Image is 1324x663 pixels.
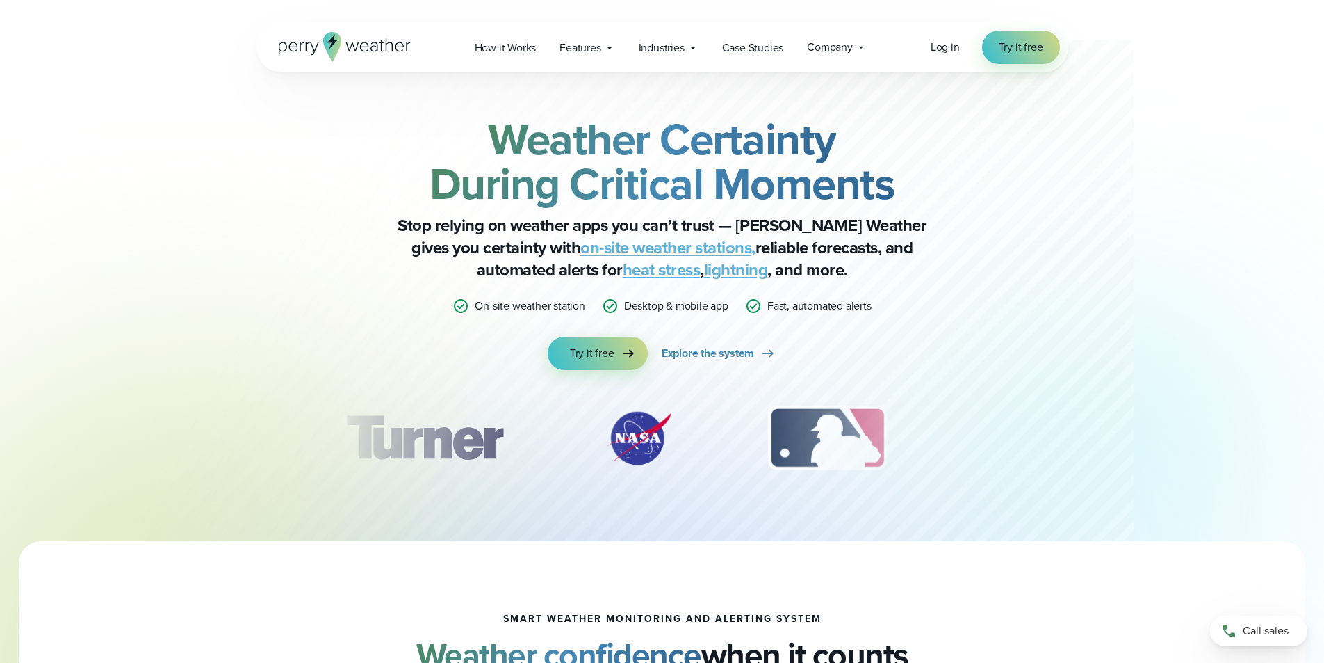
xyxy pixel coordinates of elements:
[623,257,701,282] a: heat stress
[559,40,600,56] span: Features
[967,404,1079,473] div: 4 of 12
[931,39,960,56] a: Log in
[384,214,940,281] p: Stop relying on weather apps you can’t trust — [PERSON_NAME] Weather gives you certainty with rel...
[999,39,1043,56] span: Try it free
[807,39,853,56] span: Company
[704,257,768,282] a: lightning
[754,404,901,473] img: MLB.svg
[590,404,687,473] div: 2 of 12
[325,404,523,473] img: Turner-Construction_1.svg
[325,404,523,473] div: 1 of 12
[662,337,776,370] a: Explore the system
[754,404,901,473] div: 3 of 12
[430,106,895,216] strong: Weather Certainty During Critical Moments
[590,404,687,473] img: NASA.svg
[624,298,728,314] p: Desktop & mobile app
[767,298,872,314] p: Fast, automated alerts
[722,40,784,56] span: Case Studies
[662,345,754,362] span: Explore the system
[580,235,755,260] a: on-site weather stations,
[475,298,585,314] p: On-site weather station
[548,337,648,370] a: Try it free
[967,404,1079,473] img: PGA.svg
[570,345,614,362] span: Try it free
[639,40,685,56] span: Industries
[1210,616,1307,646] a: Call sales
[475,40,537,56] span: How it Works
[503,614,822,625] h1: smart weather monitoring and alerting system
[463,33,548,62] a: How it Works
[982,31,1060,64] a: Try it free
[1243,623,1289,639] span: Call sales
[710,33,796,62] a: Case Studies
[326,404,999,480] div: slideshow
[931,39,960,55] span: Log in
